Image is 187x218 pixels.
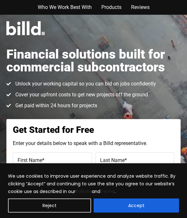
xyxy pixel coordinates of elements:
p: Enter your details below to speak with a Billd representative. [13,141,174,146]
a: Terms [100,188,115,195]
h3: Get Started for Free [13,125,174,134]
h1: Financial solutions built for commercial subcontractors [6,48,181,74]
span: Unlock your working capital so you can bid on jobs confidently [14,80,156,88]
a: Reviews [131,3,150,12]
a: Who We Work Best With [38,3,92,12]
span: First Name [18,157,42,163]
span: Cover your upfront costs to get new projects off the ground [14,91,148,99]
span: Last Name [100,157,125,163]
button: Reject [8,198,91,213]
button: Accept [94,198,179,213]
a: Products [101,3,121,12]
a: Policies [75,188,92,195]
span: Get paid within 24 hours for projects [14,102,97,109]
p: We use cookies to improve user experience and analyze website traffic. By clicking “Accept” and c... [8,172,179,195]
